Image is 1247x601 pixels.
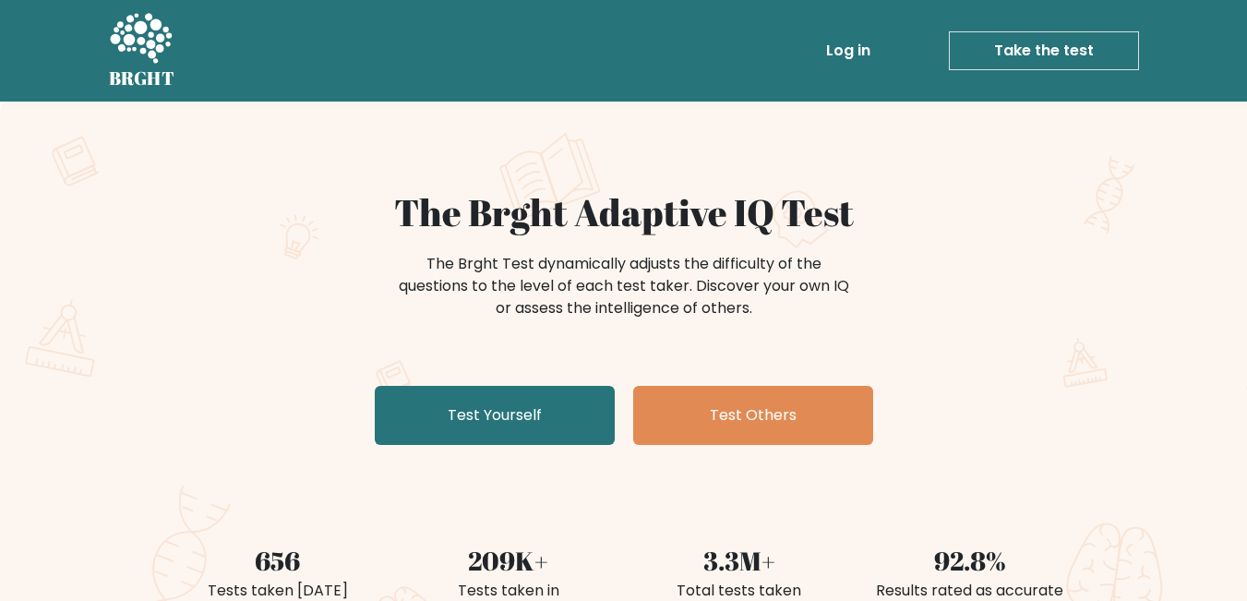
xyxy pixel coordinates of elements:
[375,386,615,445] a: Test Yourself
[109,67,175,90] h5: BRGHT
[109,7,175,94] a: BRGHT
[635,541,844,580] div: 3.3M+
[866,541,1074,580] div: 92.8%
[819,32,878,69] a: Log in
[633,386,873,445] a: Test Others
[174,541,382,580] div: 656
[404,541,613,580] div: 209K+
[174,190,1074,234] h1: The Brght Adaptive IQ Test
[949,31,1139,70] a: Take the test
[393,253,855,319] div: The Brght Test dynamically adjusts the difficulty of the questions to the level of each test take...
